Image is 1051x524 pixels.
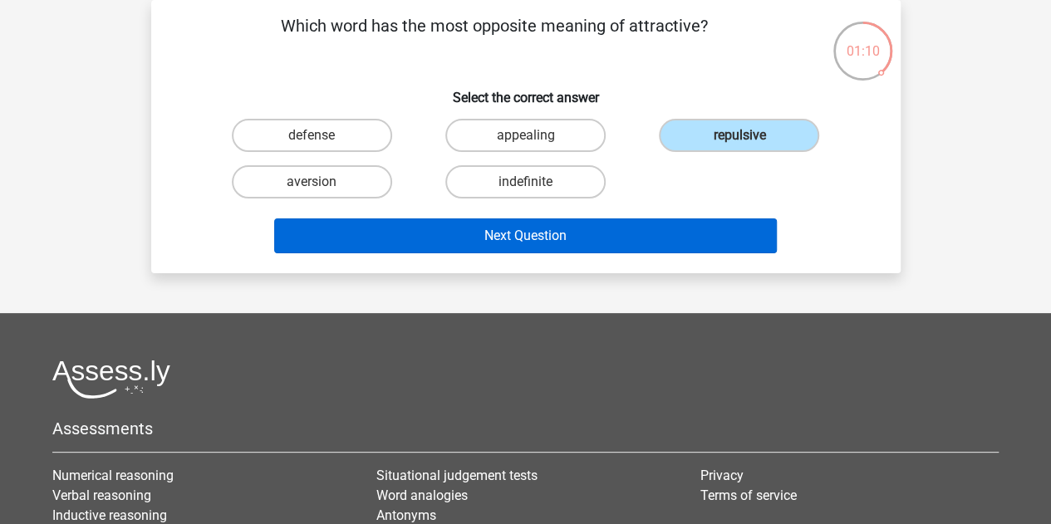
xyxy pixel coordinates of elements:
div: 01:10 [832,20,894,61]
label: appealing [445,119,606,152]
h5: Assessments [52,419,999,438]
p: Which word has the most opposite meaning of attractive? [178,13,812,63]
label: repulsive [659,119,819,152]
a: Terms of service [700,487,796,503]
a: Inductive reasoning [52,507,167,523]
h6: Select the correct answer [178,76,874,105]
label: indefinite [445,165,606,198]
label: defense [232,119,392,152]
a: Situational judgement tests [376,468,538,483]
a: Verbal reasoning [52,487,151,503]
a: Privacy [700,468,743,483]
a: Word analogies [376,487,468,503]
a: Numerical reasoning [52,468,174,483]
label: aversion [232,165,392,198]
button: Next Question [274,218,777,253]
a: Antonyms [376,507,436,523]
img: Assessly logo [52,360,170,399]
